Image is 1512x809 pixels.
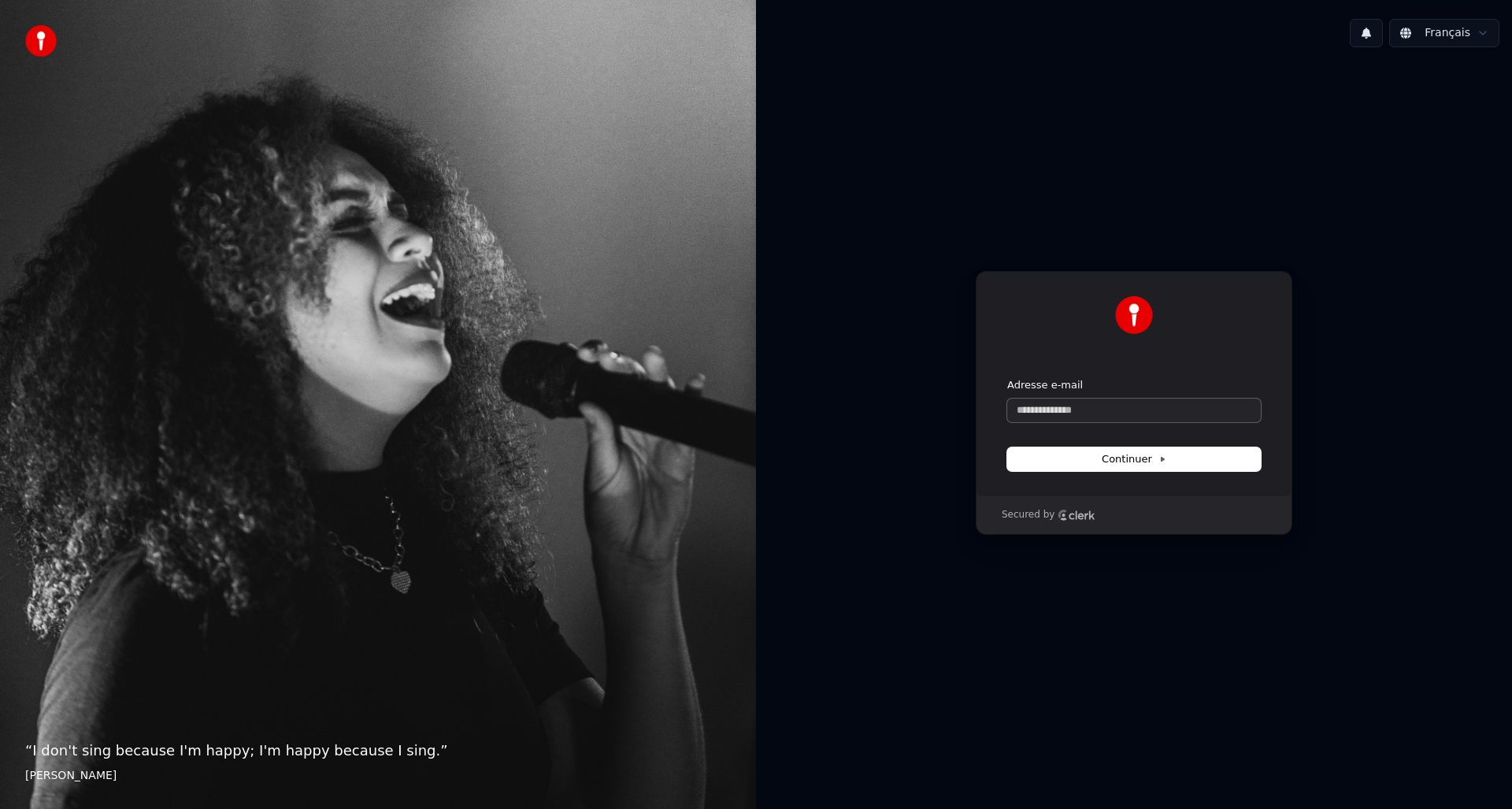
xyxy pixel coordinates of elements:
[1115,296,1153,334] img: Youka
[1102,452,1166,466] span: Continuer
[25,25,57,57] img: youka
[1002,509,1054,521] p: Secured by
[1007,378,1083,392] label: Adresse e-mail
[1058,510,1095,521] a: Clerk logo
[1007,447,1261,471] button: Continuer
[25,768,731,784] footer: [PERSON_NAME]
[25,740,731,762] p: “ I don't sing because I'm happy; I'm happy because I sing. ”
